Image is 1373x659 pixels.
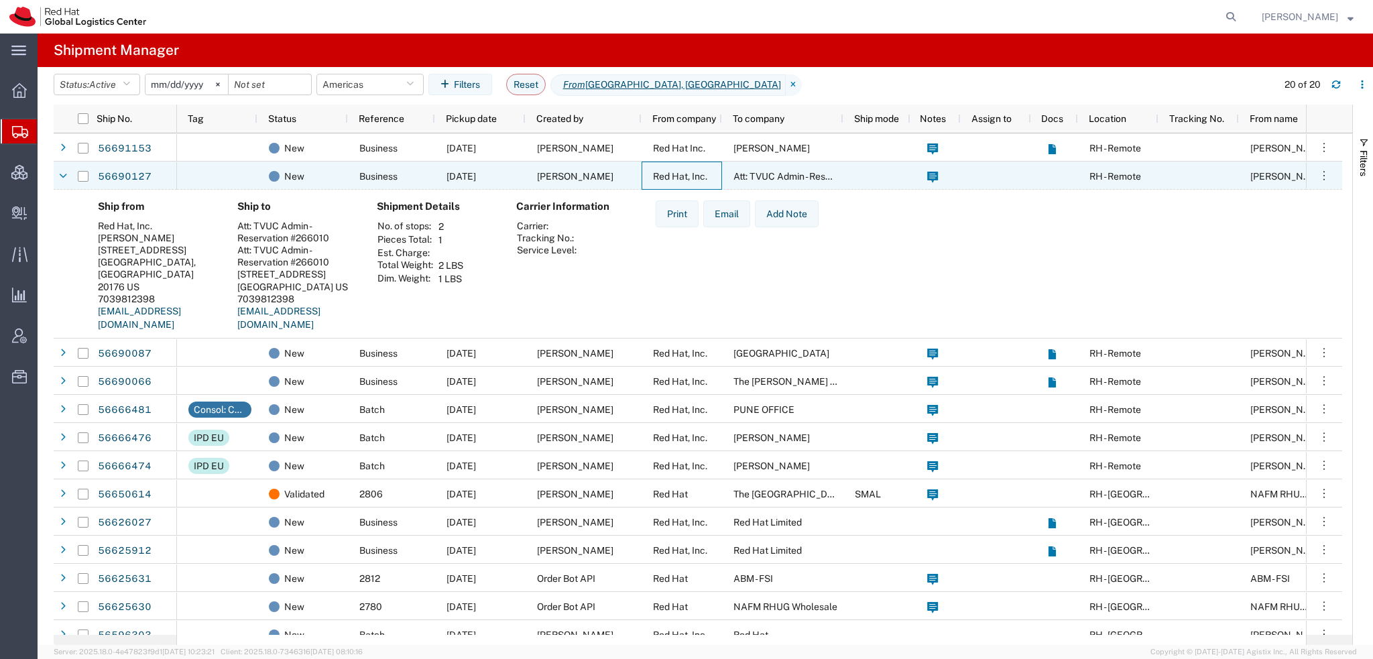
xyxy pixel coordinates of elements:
[446,432,476,443] span: 08/29/2025
[377,272,434,286] th: Dim. Weight:
[920,113,946,124] span: Notes
[1089,461,1141,471] span: RH - Remote
[98,232,216,244] div: [PERSON_NAME]
[97,343,152,365] a: 56690087
[97,484,152,505] a: 56650614
[54,648,215,656] span: Server: 2025.18.0-4e47823f9d1
[653,601,688,612] span: Red Hat
[188,113,204,124] span: Tag
[1089,489,1203,499] span: RH - Raleigh
[733,113,784,124] span: To company
[359,171,398,182] span: Business
[516,220,577,232] th: Carrier:
[1089,545,1203,556] span: RH - Raleigh
[1358,150,1369,176] span: Filters
[537,461,613,471] span: Dana Walker
[855,489,881,499] span: SMAL
[733,376,843,387] span: The Wylie Inn
[229,74,311,95] input: Not set
[446,545,476,556] span: 08/27/2025
[1250,630,1327,640] span: Emma Curley
[446,573,476,584] span: 08/27/2025
[1089,630,1203,640] span: RH - Raleigh
[537,432,613,443] span: Dana Walker
[563,78,585,92] i: From
[284,424,304,452] span: New
[284,480,324,508] span: Validated
[446,143,476,154] span: 09/02/2025
[1250,517,1327,528] span: Georgianna Sow
[653,348,707,359] span: Red Hat, Inc.
[733,489,847,499] span: The Westin Harbour Castle
[1150,646,1357,658] span: Copyright © [DATE]-[DATE] Agistix Inc., All Rights Reserved
[537,348,613,359] span: Linda Burwell
[54,34,179,67] h4: Shipment Manager
[653,404,707,415] span: Red Hat, Inc.
[237,200,355,213] h4: Ship to
[434,233,468,247] td: 1
[1262,9,1338,24] span: Kirk Newcross
[98,293,216,305] div: 7039812398
[537,573,595,584] span: Order Bot API
[162,648,215,656] span: [DATE] 10:23:21
[268,113,296,124] span: Status
[97,540,152,562] a: 56625912
[1250,404,1327,415] span: Dana Walker
[237,220,355,244] div: Att: TVUC Admin - Reservation #266010
[1261,9,1354,25] button: [PERSON_NAME]
[434,272,468,286] td: 1 LBS
[284,339,304,367] span: New
[194,430,224,446] div: IPD EU
[733,601,837,612] span: NAFM RHUG Wholesale
[359,545,398,556] span: Business
[9,7,146,27] img: logo
[359,461,385,471] span: Batch
[359,489,383,499] span: 2806
[550,74,786,96] span: From Latin America, North America
[1250,601,1354,612] span: NAFM RHUG Wholesale
[656,200,699,227] button: Print
[1250,171,1327,182] span: Linda Burwell
[237,293,355,305] div: 7039812398
[653,432,707,443] span: Red Hat, Inc.
[98,244,216,256] div: [STREET_ADDRESS]
[1250,545,1327,556] span: Georgianna Sow
[377,259,434,272] th: Total Weight:
[310,648,363,656] span: [DATE] 08:10:16
[97,568,152,590] a: 56625631
[284,536,304,564] span: New
[98,200,216,213] h4: Ship from
[359,348,398,359] span: Business
[516,232,577,244] th: Tracking No.:
[536,113,583,124] span: Created by
[733,573,773,584] span: ABM - FSI
[377,200,495,213] h4: Shipment Details
[97,400,152,421] a: 56666481
[537,489,613,499] span: Soojung Mansberger
[359,143,398,154] span: Business
[733,348,829,359] span: Lansing Community College
[428,74,492,95] button: Filters
[359,630,385,640] span: Batch
[1089,113,1126,124] span: Location
[653,376,707,387] span: Red Hat, Inc.
[377,247,434,259] th: Est. Charge:
[1250,376,1327,387] span: Linda Burwell
[89,79,116,90] span: Active
[446,348,476,359] span: 09/09/2025
[733,432,810,443] span: Cihan Ozyurt
[359,404,385,415] span: Batch
[446,489,476,499] span: 08/28/2025
[1089,143,1141,154] span: RH - Remote
[237,244,355,268] div: Att: TVUC Admin - Reservation #266010
[537,517,613,528] span: Georgianna Sow
[237,306,320,330] a: [EMAIL_ADDRESS][DOMAIN_NAME]
[97,113,132,124] span: Ship No.
[54,74,140,95] button: Status:Active
[359,113,404,124] span: Reference
[506,74,546,95] button: Reset
[537,376,613,387] span: Linda Burwell
[733,461,810,471] span: Vincent Cojot
[733,404,794,415] span: PUNE OFFICE
[1089,432,1141,443] span: RH - Remote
